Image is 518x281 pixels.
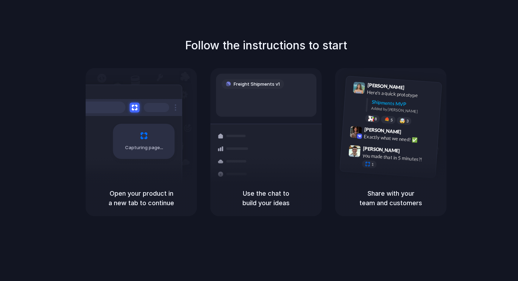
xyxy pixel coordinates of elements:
div: Added by [PERSON_NAME] [371,105,436,116]
span: 5 [390,118,393,122]
div: you made that in 5 minutes?! [362,152,433,164]
h1: Follow the instructions to start [185,37,347,54]
h5: Share with your team and customers [344,189,438,208]
span: 9:42 AM [403,129,418,137]
h5: Open your product in a new tab to continue [94,189,189,208]
span: [PERSON_NAME] [364,125,401,135]
span: Capturing page [125,144,164,151]
span: [PERSON_NAME] [363,144,400,154]
div: Here's a quick prototype [367,88,437,100]
div: 🤯 [400,118,406,123]
span: Freight Shipments v1 [234,81,280,88]
div: Shipments MVP [371,98,437,110]
span: [PERSON_NAME] [367,81,405,91]
div: Exactly what we need! ✅ [364,133,434,145]
span: 3 [406,119,409,123]
span: 9:41 AM [407,84,421,93]
span: 1 [371,163,374,166]
h5: Use the chat to build your ideas [219,189,313,208]
span: 9:47 AM [402,148,417,156]
span: 8 [375,117,377,121]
